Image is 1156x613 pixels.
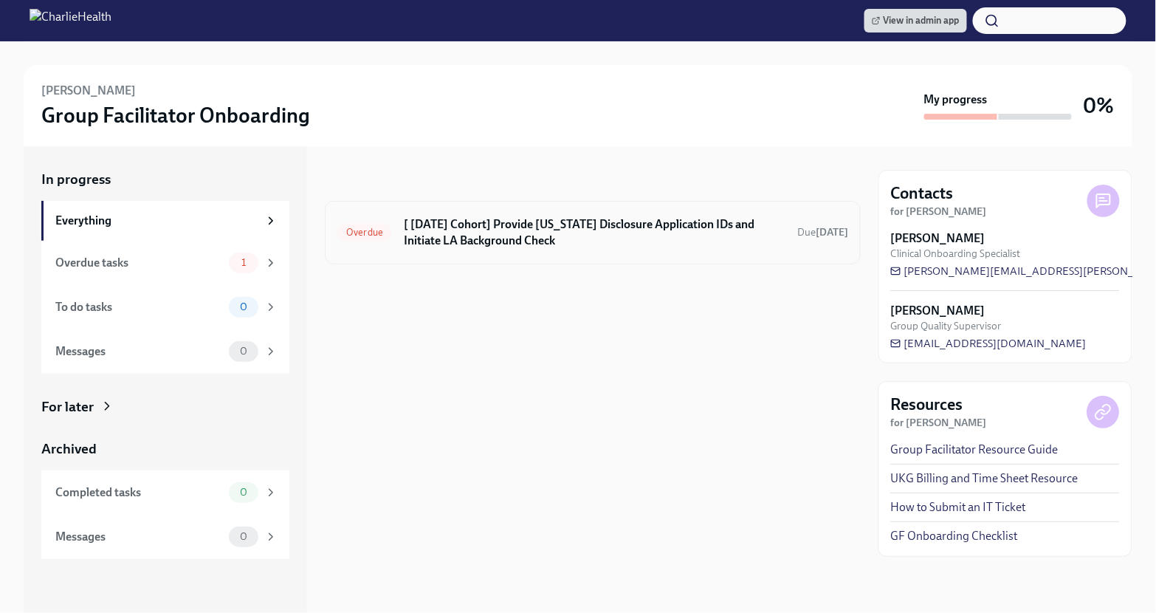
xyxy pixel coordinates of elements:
div: For later [41,397,94,417]
strong: [PERSON_NAME] [891,230,985,247]
a: Messages0 [41,515,289,559]
a: Everything [41,201,289,241]
a: Overdue[ [DATE] Cohort] Provide [US_STATE] Disclosure Application IDs and Initiate LA Background ... [337,213,848,252]
span: View in admin app [872,13,960,28]
span: 0 [231,487,256,498]
div: Messages [55,343,223,360]
div: Overdue tasks [55,255,223,271]
a: To do tasks0 [41,285,289,329]
span: 0 [231,346,256,357]
span: Clinical Onboarding Specialist [891,247,1021,261]
div: Completed tasks [55,484,223,501]
img: CharlieHealth [30,9,111,32]
h6: [ [DATE] Cohort] Provide [US_STATE] Disclosure Application IDs and Initiate LA Background Check [404,216,785,249]
strong: for [PERSON_NAME] [891,417,987,429]
a: Archived [41,439,289,459]
span: August 20th, 2025 10:00 [797,225,848,239]
a: For later [41,397,289,417]
h3: 0% [1084,92,1115,119]
span: 0 [231,301,256,312]
a: How to Submit an IT Ticket [891,499,1026,516]
strong: My progress [924,92,988,108]
div: To do tasks [55,299,223,315]
a: View in admin app [864,9,967,32]
h4: Resources [891,394,963,416]
span: Overdue [337,227,392,238]
a: GF Onboarding Checklist [891,528,1018,544]
span: 1 [233,257,255,268]
span: Group Quality Supervisor [891,319,1002,333]
strong: [PERSON_NAME] [891,303,985,319]
a: Messages0 [41,329,289,374]
div: Everything [55,213,258,229]
span: Due [797,226,848,239]
a: UKG Billing and Time Sheet Resource [891,470,1078,487]
h3: Group Facilitator Onboarding [41,102,310,129]
span: 0 [231,531,256,542]
strong: [DATE] [816,226,848,239]
h6: [PERSON_NAME] [41,83,136,99]
a: Group Facilitator Resource Guide [891,442,1059,458]
a: [EMAIL_ADDRESS][DOMAIN_NAME] [891,336,1087,351]
a: Completed tasks0 [41,470,289,515]
a: In progress [41,170,289,189]
div: In progress [325,170,394,189]
a: Overdue tasks1 [41,241,289,285]
h4: Contacts [891,182,954,205]
div: Messages [55,529,223,545]
strong: for [PERSON_NAME] [891,205,987,218]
